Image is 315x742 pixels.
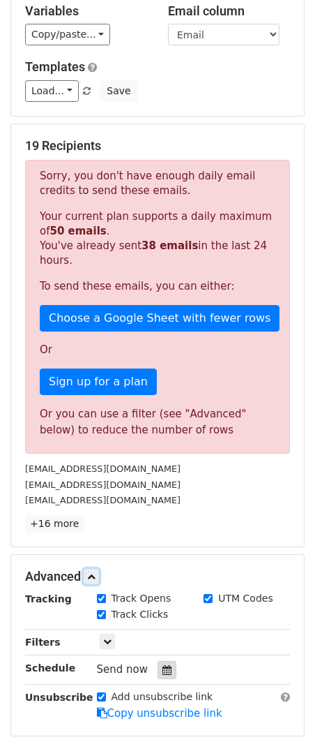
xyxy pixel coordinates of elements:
a: Copy/paste... [25,24,110,45]
p: To send these emails, you can either: [40,279,275,294]
label: Track Opens [112,591,171,606]
a: Sign up for a plan [40,369,157,395]
label: UTM Codes [218,591,272,606]
label: Add unsubscribe link [112,690,213,704]
strong: Tracking [25,593,72,604]
span: Send now [97,663,148,676]
a: Choose a Google Sheet with fewer rows [40,305,279,332]
a: Templates [25,59,85,74]
small: [EMAIL_ADDRESS][DOMAIN_NAME] [25,495,180,505]
strong: 50 emails [49,225,106,237]
strong: Unsubscribe [25,692,93,703]
h5: Advanced [25,569,290,584]
button: Save [100,80,137,102]
small: [EMAIL_ADDRESS][DOMAIN_NAME] [25,463,180,474]
a: Copy unsubscribe link [97,707,222,720]
a: Load... [25,80,79,102]
strong: 38 emails [141,239,198,252]
label: Track Clicks [112,607,169,622]
iframe: Chat Widget [245,675,315,742]
strong: Filters [25,637,61,648]
small: [EMAIL_ADDRESS][DOMAIN_NAME] [25,480,180,490]
strong: Schedule [25,662,75,674]
h5: Email column [168,3,290,19]
a: +16 more [25,515,84,533]
p: Your current plan supports a daily maximum of . You've already sent in the last 24 hours. [40,209,275,268]
div: Or you can use a filter (see "Advanced" below) to reduce the number of rows [40,406,275,438]
p: Or [40,343,275,357]
p: Sorry, you don't have enough daily email credits to send these emails. [40,169,275,198]
h5: Variables [25,3,147,19]
h5: 19 Recipients [25,138,290,154]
